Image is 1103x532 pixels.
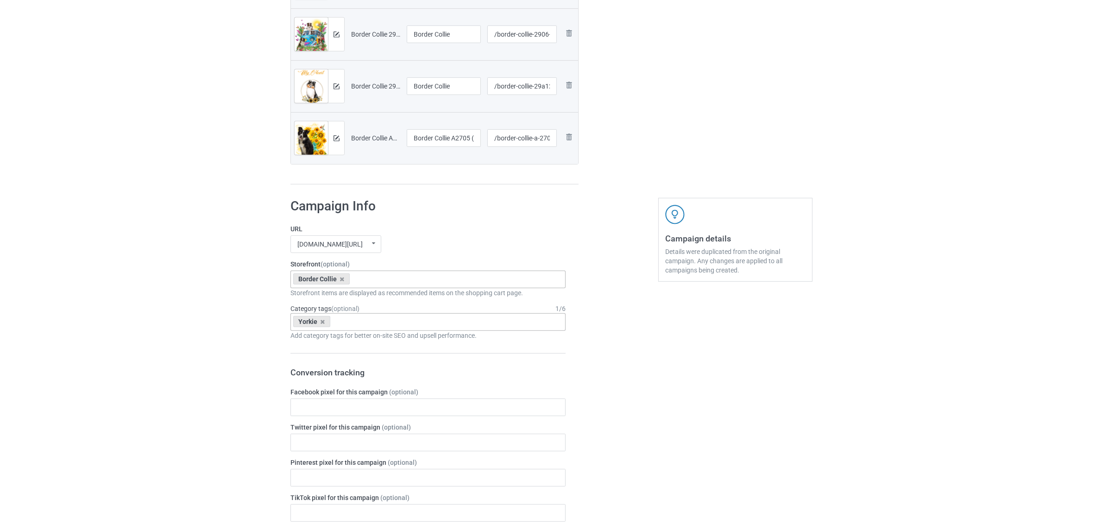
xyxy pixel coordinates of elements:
img: svg+xml;base64,PD94bWwgdmVyc2lvbj0iMS4wIiBlbmNvZGluZz0iVVRGLTgiPz4KPHN2ZyB3aWR0aD0iMjhweCIgaGVpZ2... [563,28,574,39]
span: (optional) [388,459,417,466]
img: svg+xml;base64,PD94bWwgdmVyc2lvbj0iMS4wIiBlbmNvZGluZz0iVVRGLTgiPz4KPHN2ZyB3aWR0aD0iNDJweCIgaGVpZ2... [665,205,685,224]
label: Pinterest pixel for this campaign [290,458,566,467]
div: Border Collie A2705 (6).png [351,133,400,143]
span: (optional) [389,388,418,396]
img: original.png [295,18,328,62]
span: (optional) [380,494,410,501]
label: Category tags [290,304,359,313]
img: svg+xml;base64,PD94bWwgdmVyc2lvbj0iMS4wIiBlbmNvZGluZz0iVVRGLTgiPz4KPHN2ZyB3aWR0aD0iMTRweCIgaGVpZ2... [334,135,340,141]
span: (optional) [331,305,359,312]
img: svg+xml;base64,PD94bWwgdmVyc2lvbj0iMS4wIiBlbmNvZGluZz0iVVRGLTgiPz4KPHN2ZyB3aWR0aD0iMTRweCIgaGVpZ2... [334,32,340,38]
img: svg+xml;base64,PD94bWwgdmVyc2lvbj0iMS4wIiBlbmNvZGluZz0iVVRGLTgiPz4KPHN2ZyB3aWR0aD0iMTRweCIgaGVpZ2... [334,83,340,89]
img: original.png [295,121,328,166]
div: Storefront items are displayed as recommended items on the shopping cart page. [290,288,566,298]
img: svg+xml;base64,PD94bWwgdmVyc2lvbj0iMS4wIiBlbmNvZGluZz0iVVRGLTgiPz4KPHN2ZyB3aWR0aD0iMjhweCIgaGVpZ2... [563,80,574,91]
div: [DOMAIN_NAME][URL] [297,241,363,247]
label: Twitter pixel for this campaign [290,423,566,432]
div: Border Collie 2906A (2).png [351,30,400,39]
h3: Campaign details [665,233,806,244]
label: Storefront [290,260,566,269]
span: (optional) [321,260,350,268]
label: Facebook pixel for this campaign [290,387,566,397]
div: Border Collie [293,273,350,285]
div: Yorkie [293,316,330,327]
label: URL [290,224,566,234]
h1: Campaign Info [290,198,566,215]
div: 1 / 6 [555,304,566,313]
div: Details were duplicated from the original campaign. Any changes are applied to all campaigns bein... [665,247,806,275]
label: TikTok pixel for this campaign [290,493,566,502]
div: Add category tags for better on-site SEO and upsell performance. [290,331,566,340]
span: (optional) [382,424,411,431]
div: Border Collie 2912V (7).png [351,82,400,91]
img: svg+xml;base64,PD94bWwgdmVyc2lvbj0iMS4wIiBlbmNvZGluZz0iVVRGLTgiPz4KPHN2ZyB3aWR0aD0iMjhweCIgaGVpZ2... [563,132,574,143]
h3: Conversion tracking [290,367,566,378]
img: original.png [295,70,328,114]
